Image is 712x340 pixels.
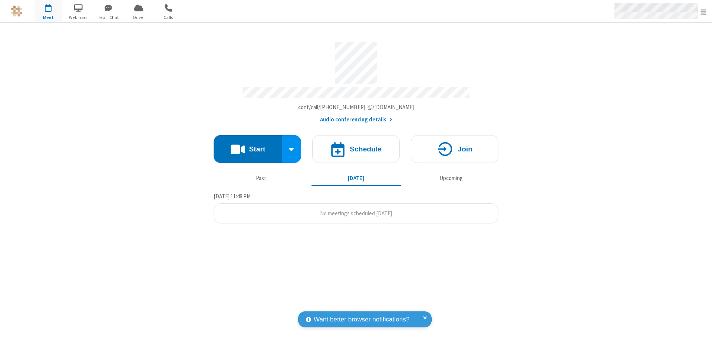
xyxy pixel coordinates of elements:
[320,115,392,124] button: Audio conferencing details
[314,315,409,324] span: Want better browser notifications?
[282,135,301,163] div: Start conference options
[95,14,122,21] span: Team Chat
[214,37,498,124] section: Account details
[155,14,182,21] span: Calls
[11,6,22,17] img: QA Selenium DO NOT DELETE OR CHANGE
[249,146,265,153] h4: Start
[311,171,401,185] button: [DATE]
[406,171,496,185] button: Upcoming
[214,135,282,163] button: Start
[217,171,306,185] button: Past
[125,14,152,21] span: Drive
[298,103,414,112] button: Copy my meeting room linkCopy my meeting room link
[312,135,400,163] button: Schedule
[411,135,498,163] button: Join
[458,146,472,153] h4: Join
[65,14,92,21] span: Webinars
[298,104,414,111] span: Copy my meeting room link
[320,210,392,217] span: No meetings scheduled [DATE]
[34,14,62,21] span: Meet
[214,193,251,200] span: [DATE] 11:48 PM
[350,146,382,153] h4: Schedule
[214,192,498,224] section: Today's Meetings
